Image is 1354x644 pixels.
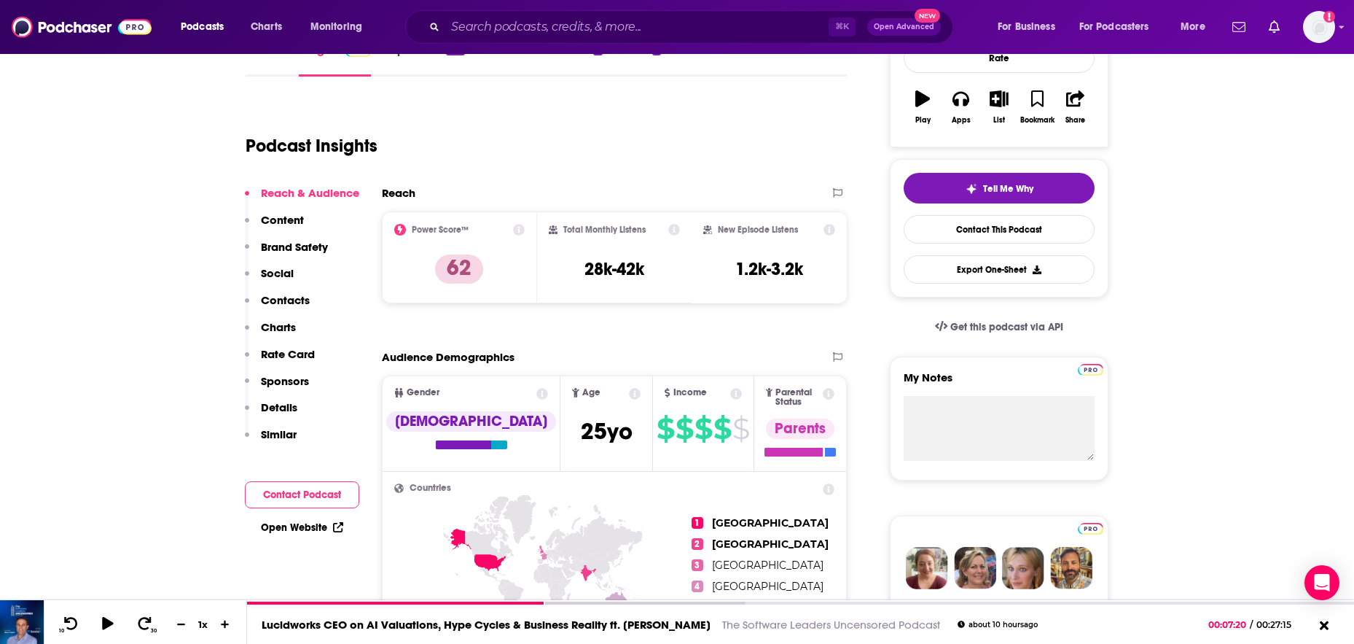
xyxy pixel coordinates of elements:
[245,400,297,427] button: Details
[692,517,703,529] span: 1
[261,240,328,254] p: Brand Safety
[694,417,712,441] span: $
[1078,523,1103,535] img: Podchaser Pro
[983,183,1033,195] span: Tell Me Why
[692,559,703,571] span: 3
[581,417,633,446] span: 25 yo
[391,43,465,77] a: Episodes288
[950,321,1063,333] span: Get this podcast via API
[584,258,644,280] h3: 28k-42k
[712,559,823,572] span: [GEOGRAPHIC_DATA]
[1304,565,1339,600] div: Open Intercom Messenger
[251,17,282,37] span: Charts
[1170,15,1224,39] button: open menu
[966,183,977,195] img: tell me why sparkle
[245,213,304,240] button: Content
[419,10,967,44] div: Search podcasts, credits, & more...
[151,628,157,634] span: 30
[1018,81,1056,133] button: Bookmark
[245,240,328,267] button: Brand Safety
[712,580,823,593] span: [GEOGRAPHIC_DATA]
[987,15,1073,39] button: open menu
[1226,15,1251,39] a: Show notifications dropdown
[245,186,359,213] button: Reach & Audience
[261,293,310,307] p: Contacts
[915,9,941,23] span: New
[1050,547,1092,589] img: Jon Profile
[712,516,829,529] span: [GEOGRAPHIC_DATA]
[563,225,646,235] h2: Total Monthly Listens
[191,618,216,630] div: 1 x
[1181,17,1205,37] span: More
[954,547,996,589] img: Barbara Profile
[735,258,803,280] h3: 1.2k-3.2k
[1250,619,1253,630] span: /
[548,43,602,77] a: Credits5
[435,255,483,284] p: 62
[262,618,711,632] a: Lucidworks CEO on AI Valuations, Hype Cycles & Business Reality ft. [PERSON_NAME]
[412,225,469,235] h2: Power Score™
[1303,11,1335,43] button: Show profile menu
[829,18,856,36] span: ⌘ K
[993,116,1005,125] div: List
[261,521,343,534] a: Open Website
[245,427,297,454] button: Similar
[676,417,693,441] span: $
[867,18,941,36] button: Open AdvancedNew
[998,17,1055,37] span: For Business
[722,618,940,632] a: The Software Leaders Uncensored Podcast
[1079,17,1149,37] span: For Podcasters
[952,116,971,125] div: Apps
[245,374,309,401] button: Sponsors
[942,81,979,133] button: Apps
[915,116,931,125] div: Play
[407,388,439,397] span: Gender
[713,417,731,441] span: $
[904,371,1095,396] label: My Notes
[1253,619,1306,630] span: 00:27:15
[261,266,294,280] p: Social
[1303,11,1335,43] span: Logged in as kindrieri
[1070,15,1170,39] button: open menu
[904,173,1095,203] button: tell me why sparkleTell Me Why
[1078,362,1103,376] a: Pro website
[245,293,310,320] button: Contacts
[1002,547,1044,589] img: Jules Profile
[692,538,703,550] span: 2
[245,320,296,347] button: Charts
[410,484,451,493] span: Countries
[261,186,359,200] p: Reach & Audience
[1057,81,1095,133] button: Share
[299,43,371,77] a: InsightsPodchaser Pro
[12,13,152,41] img: Podchaser - Follow, Share and Rate Podcasts
[59,628,64,634] span: 10
[1303,11,1335,43] img: User Profile
[485,43,528,77] a: Reviews
[923,309,1075,345] a: Get this podcast via API
[386,411,556,432] div: [DEMOGRAPHIC_DATA]
[245,266,294,293] button: Social
[246,135,377,157] h1: Podcast Insights
[445,15,829,39] input: Search podcasts, credits, & more...
[382,350,514,364] h2: Audience Demographics
[673,388,707,397] span: Income
[1078,364,1103,376] img: Podchaser Pro
[171,15,243,39] button: open menu
[874,23,934,31] span: Open Advanced
[261,400,297,414] p: Details
[1065,116,1085,125] div: Share
[657,417,674,441] span: $
[732,417,749,441] span: $
[904,43,1095,73] div: Rate
[906,547,948,589] img: Sydney Profile
[904,215,1095,244] a: Contact This Podcast
[712,538,829,551] span: [GEOGRAPHIC_DATA]
[681,43,717,77] a: Similar
[1263,15,1285,39] a: Show notifications dropdown
[904,255,1095,284] button: Export One-Sheet
[1323,11,1335,23] svg: Add a profile image
[904,81,942,133] button: Play
[1020,116,1054,125] div: Bookmark
[382,186,415,200] h2: Reach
